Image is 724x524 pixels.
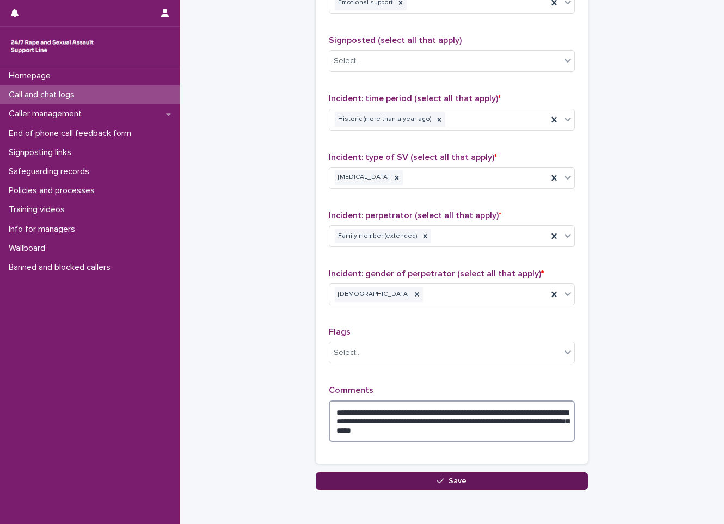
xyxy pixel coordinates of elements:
p: Wallboard [4,243,54,254]
p: Signposting links [4,147,80,158]
p: Info for managers [4,224,84,235]
div: [DEMOGRAPHIC_DATA] [335,287,411,302]
span: Incident: gender of perpetrator (select all that apply) [329,269,544,278]
div: Historic (more than a year ago) [335,112,433,127]
p: Caller management [4,109,90,119]
p: Training videos [4,205,73,215]
p: Safeguarding records [4,167,98,177]
span: Comments [329,386,373,394]
span: Signposted (select all that apply) [329,36,462,45]
div: Select... [334,56,361,67]
div: Select... [334,347,361,359]
img: rhQMoQhaT3yELyF149Cw [9,35,96,57]
span: Incident: type of SV (select all that apply) [329,153,497,162]
p: Homepage [4,71,59,81]
p: End of phone call feedback form [4,128,140,139]
span: Save [449,477,467,485]
span: Incident: time period (select all that apply) [329,94,501,103]
p: Policies and processes [4,186,103,196]
span: Flags [329,328,351,336]
div: Family member (extended) [335,229,419,244]
p: Call and chat logs [4,90,83,100]
span: Incident: perpetrator (select all that apply) [329,211,501,220]
div: [MEDICAL_DATA] [335,170,391,185]
p: Banned and blocked callers [4,262,119,273]
button: Save [316,472,588,490]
